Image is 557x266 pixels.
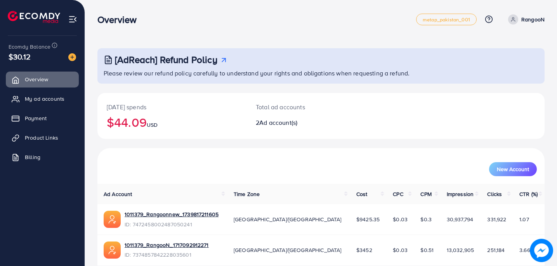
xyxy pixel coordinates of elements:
[420,190,431,198] span: CPM
[25,114,47,122] span: Payment
[147,121,158,129] span: USD
[423,17,470,22] span: metap_pakistan_001
[234,190,260,198] span: Time Zone
[9,51,31,62] span: $30.12
[234,246,342,254] span: [GEOGRAPHIC_DATA]/[GEOGRAPHIC_DATA]
[487,215,506,223] span: 331,922
[256,119,349,126] h2: 2
[521,15,545,24] p: RangooN
[125,251,209,259] span: ID: 7374857842228035601
[356,246,372,254] span: $3452
[25,153,40,161] span: Billing
[489,162,537,176] button: New Account
[487,246,505,254] span: 251,184
[447,215,474,223] span: 30,937,794
[447,190,474,198] span: Impression
[393,215,408,223] span: $0.03
[6,72,79,87] a: Overview
[259,118,297,127] span: Ad account(s)
[416,14,477,25] a: metap_pakistan_001
[393,190,403,198] span: CPC
[115,54,217,65] h3: [AdReach] Refund Policy
[487,190,502,198] span: Clicks
[107,102,237,112] p: [DATE] spends
[68,15,77,24] img: menu
[6,91,79,107] a: My ad accounts
[519,215,529,223] span: 1.07
[6,130,79,145] a: Product Links
[25,75,48,83] span: Overview
[6,149,79,165] a: Billing
[519,190,538,198] span: CTR (%)
[234,215,342,223] span: [GEOGRAPHIC_DATA]/[GEOGRAPHIC_DATA]
[8,11,60,23] img: logo
[97,14,143,25] h3: Overview
[25,134,58,142] span: Product Links
[104,211,121,228] img: ic-ads-acc.e4c84228.svg
[256,102,349,112] p: Total ad accounts
[505,14,545,24] a: RangooN
[356,215,380,223] span: $9425.35
[9,43,50,51] span: Ecomdy Balance
[104,241,121,259] img: ic-ads-acc.e4c84228.svg
[519,246,530,254] span: 3.66
[420,215,432,223] span: $0.3
[356,190,368,198] span: Cost
[125,210,219,218] a: 1011379_Rangoonnew_1739817211605
[104,68,540,78] p: Please review our refund policy carefully to understand your rights and obligations when requesti...
[447,246,474,254] span: 13,032,905
[6,110,79,126] a: Payment
[393,246,408,254] span: $0.03
[125,220,219,228] span: ID: 7472458002487050241
[25,95,64,103] span: My ad accounts
[107,115,237,129] h2: $44.09
[420,246,434,254] span: $0.51
[530,239,553,262] img: image
[125,241,209,249] a: 1011379_RangooN_1717092912271
[497,166,529,172] span: New Account
[104,190,132,198] span: Ad Account
[68,53,76,61] img: image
